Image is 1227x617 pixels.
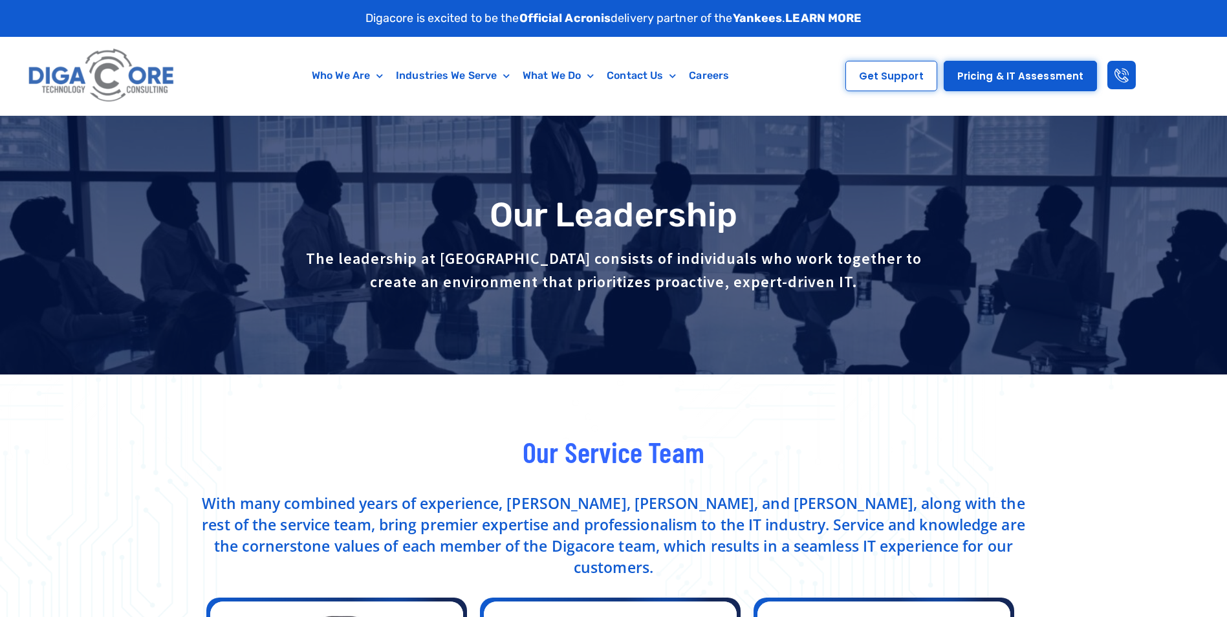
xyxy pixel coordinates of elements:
p: With many combined years of experience, [PERSON_NAME], [PERSON_NAME], and [PERSON_NAME], along wi... [200,493,1028,578]
a: LEARN MORE [785,11,862,25]
a: Get Support [845,61,937,91]
span: Pricing & IT Assessment [957,71,1083,81]
img: Digacore logo 1 [25,43,179,109]
strong: Official Acronis [519,11,611,25]
strong: Yankees [733,11,783,25]
span: Get Support [859,71,924,81]
a: Contact Us [600,61,682,91]
a: Who We Are [305,61,389,91]
a: Careers [682,61,735,91]
p: Digacore is excited to be the delivery partner of the . [365,10,862,27]
nav: Menu [241,61,799,91]
span: Our Service Team [523,434,704,469]
a: What We Do [516,61,600,91]
a: Pricing & IT Assessment [944,61,1097,91]
a: Industries We Serve [389,61,516,91]
h1: Our Leadership [200,197,1028,233]
p: The leadership at [GEOGRAPHIC_DATA] consists of individuals who work together to create an enviro... [303,247,924,294]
